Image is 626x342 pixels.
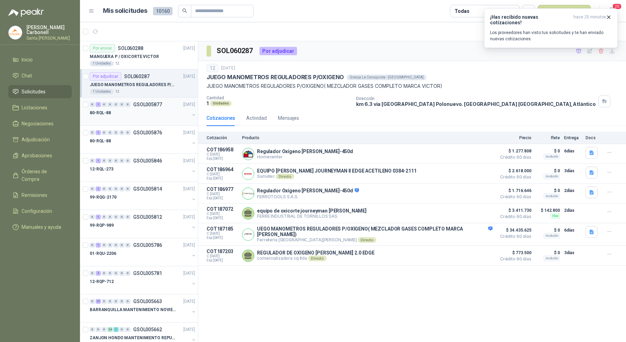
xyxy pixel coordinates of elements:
[8,189,72,202] a: Remisiones
[9,26,22,39] img: Company Logo
[207,167,238,172] p: COT186964
[207,152,238,157] span: C: [DATE]
[133,130,162,135] p: GSOL005876
[102,130,107,135] div: 0
[107,130,113,135] div: 0
[207,64,218,72] div: 12
[90,166,113,173] p: 12-RQL-273
[490,30,612,42] p: Los proveedores han visto tus solicitudes y te han enviado nuevas cotizaciones.
[207,135,238,140] p: Cotización
[22,56,33,64] span: Inicio
[183,298,195,305] p: [DATE]
[573,14,606,25] span: hace 25 minutos
[133,102,162,107] p: GSOL005877
[96,215,101,219] div: 1
[497,167,531,175] span: $ 2.618.000
[257,149,353,154] p: Regulador Oxígeno [PERSON_NAME]-450d
[8,133,72,146] a: Adjudicación
[207,249,238,254] p: COT187203
[118,46,143,51] p: SOL060288
[207,258,238,262] span: Exp: [DATE]
[242,168,254,180] img: Company Logo
[107,299,113,304] div: 0
[497,257,531,261] span: Crédito 60 días
[102,243,107,248] div: 0
[207,147,238,152] p: COT186958
[119,130,125,135] div: 0
[8,8,44,17] img: Logo peakr
[90,307,176,313] p: BARRANQUILLA MANTENIMIENTO NOVIEMBRE
[133,299,162,304] p: GSOL005663
[564,147,581,155] p: 6 días
[90,138,111,144] p: 80-RQL-88
[497,206,531,215] span: $ 3.411.730
[257,237,492,243] p: Ferretería [GEOGRAPHIC_DATA][PERSON_NAME]
[90,185,196,207] a: 0 1 0 0 0 0 0 GSOL005814[DATE] 99-RQG-2170
[497,234,531,239] span: Crédito 60 días
[90,297,196,319] a: 0 27 0 0 0 0 0 GSOL005663[DATE] BARRANQUILLA MANTENIMIENTO NOVIEMBRE
[536,147,560,155] p: $ 0
[90,269,196,291] a: 0 2 0 0 0 0 0 GSOL005781[DATE] 12-RQP-712
[586,135,600,140] p: Docs
[96,130,101,135] div: 1
[497,175,531,179] span: Crédito 60 días
[612,3,622,10] span: 20
[90,299,95,304] div: 0
[210,101,232,106] div: Unidades
[119,186,125,191] div: 0
[8,69,72,82] a: Chat
[107,102,113,107] div: 0
[536,206,560,215] p: $ 142.800
[107,158,113,163] div: 0
[22,72,32,80] span: Chat
[347,75,426,80] div: Granja La Consquista - [GEOGRAPHIC_DATA]
[113,327,119,332] div: 1
[113,130,119,135] div: 0
[90,243,95,248] div: 0
[90,278,114,285] p: 12-RQP-712
[564,135,581,140] p: Entrega
[22,191,47,199] span: Remisiones
[246,114,267,122] div: Actividad
[8,149,72,162] a: Aprobaciones
[113,243,119,248] div: 0
[90,194,117,201] p: 99-RQG-2170
[605,5,618,17] button: 20
[183,158,195,164] p: [DATE]
[8,220,72,234] a: Manuales y ayuda
[207,186,238,192] p: COT186977
[207,172,238,176] span: C: [DATE]
[22,104,47,111] span: Licitaciones
[207,74,344,81] p: JUEGO MANOMETROS REGULADORES P/OXIGENO
[536,135,560,140] p: Flete
[183,73,195,80] p: [DATE]
[90,100,196,123] a: 0 1 0 0 0 0 0 GSOL005877[DATE] 80-RQL-88
[8,117,72,130] a: Negociaciones
[182,8,187,13] span: search
[90,215,95,219] div: 0
[183,214,195,220] p: [DATE]
[536,186,560,195] p: $ 0
[536,249,560,257] p: $ 0
[544,233,560,239] div: Incluido
[113,215,119,219] div: 0
[133,327,162,332] p: GSOL005662
[26,36,72,40] p: Santa [PERSON_NAME]
[207,176,238,181] span: Exp: [DATE]
[257,188,359,194] p: Regulador Oxígeno [PERSON_NAME]-450d
[90,89,114,94] div: 1 Unidades
[22,88,46,95] span: Solicitudes
[207,82,618,90] p: JUEGO MANOMETROS REGULADORES P/OXIGENO( MEZCLADOR GASES COMPLETO MARCA VICTOR)
[133,215,162,219] p: GSOL005812
[96,327,101,332] div: 0
[257,168,417,174] p: EQUIPO [PERSON_NAME] JOURNEYMAN II EDGE ACETILENO 0384-2111
[550,213,560,219] div: Flex
[497,215,531,219] span: Crédito 60 días
[96,243,101,248] div: 1
[497,186,531,195] span: $ 1.716.646
[183,242,195,249] p: [DATE]
[257,208,367,214] p: equipo de oxicorte journeyman [PERSON_NAME]
[497,249,531,257] span: $ 773.500
[207,95,351,100] p: Cantidad
[564,206,581,215] p: 2 días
